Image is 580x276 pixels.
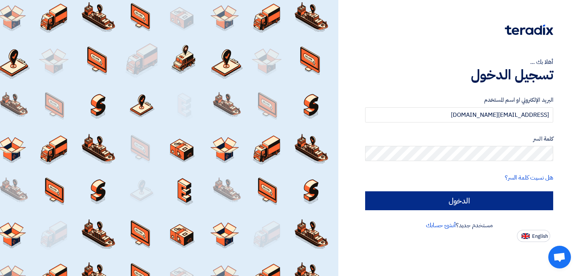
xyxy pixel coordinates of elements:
a: Open chat [548,246,571,268]
label: كلمة السر [365,135,553,143]
img: Teradix logo [505,25,553,35]
a: هل نسيت كلمة السر؟ [505,173,553,182]
input: الدخول [365,191,553,210]
span: English [532,234,548,239]
a: أنشئ حسابك [426,221,456,230]
input: أدخل بريد العمل الإلكتروني او اسم المستخدم الخاص بك ... [365,107,553,122]
button: English [517,230,550,242]
div: مستخدم جديد؟ [365,221,553,230]
label: البريد الإلكتروني او اسم المستخدم [365,96,553,104]
img: en-US.png [521,233,530,239]
h1: تسجيل الدخول [365,67,553,83]
div: أهلا بك ... [365,57,553,67]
